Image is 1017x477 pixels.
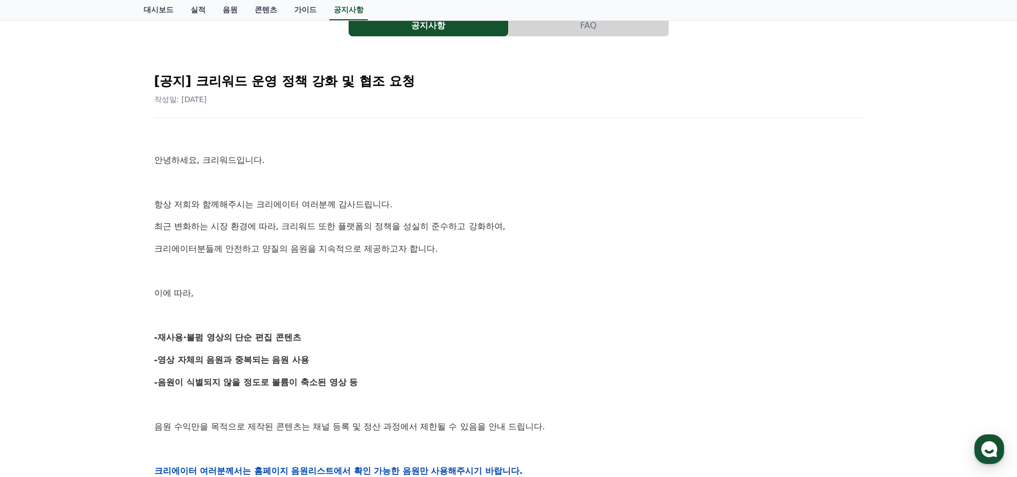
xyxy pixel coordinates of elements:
[154,153,863,167] p: 안녕하세요, 크리워드입니다.
[165,355,178,363] span: 설정
[3,339,70,365] a: 홈
[349,15,508,36] button: 공지사항
[154,286,863,300] p: 이에 따라,
[138,339,205,365] a: 설정
[34,355,40,363] span: 홈
[154,242,863,256] p: 크리에이터분들께 안전하고 양질의 음원을 지속적으로 제공하고자 합니다.
[154,198,863,212] p: 항상 저희와 함께해주시는 크리에이터 여러분께 감사드립니다.
[154,332,301,342] strong: -재사용·불펌 영상의 단순 편집 콘텐츠
[154,466,523,476] strong: 크리에이터 여러분께서는 홈페이지 음원리스트에서 확인 가능한 음원만 사용해주시기 바랍니다.
[509,15,668,36] button: FAQ
[154,377,358,387] strong: -음원이 식별되지 않을 정도로 볼륨이 축소된 영상 등
[154,73,863,90] h2: [공지] 크리워드 운영 정책 강화 및 협조 요청
[154,355,310,365] strong: -영상 자체의 음원과 중복되는 음원 사용
[98,355,111,364] span: 대화
[349,15,509,36] a: 공지사항
[154,220,863,233] p: 최근 변화하는 시장 환경에 따라, 크리워드 또한 플랫폼의 정책을 성실히 준수하고 강화하여,
[154,95,207,104] span: 작성일: [DATE]
[70,339,138,365] a: 대화
[154,420,863,434] p: 음원 수익만을 목적으로 제작된 콘텐츠는 채널 등록 및 정산 과정에서 제한될 수 있음을 안내 드립니다.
